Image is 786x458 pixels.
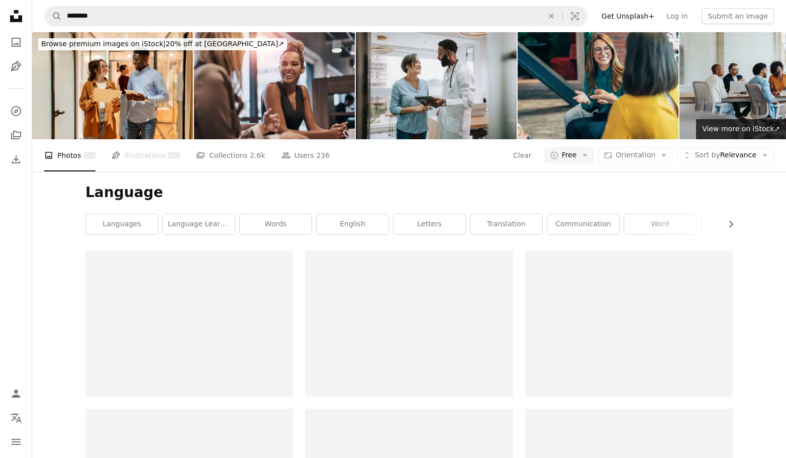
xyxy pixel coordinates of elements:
a: Collections 2.6k [196,139,265,171]
span: Orientation [616,151,655,159]
a: translation [470,214,542,234]
span: 236 [316,150,330,161]
a: languages [86,214,158,234]
a: Log in / Sign up [6,384,26,404]
button: Clear [540,7,562,26]
button: Orientation [598,147,673,163]
a: Get Unsplash+ [596,8,660,24]
img: Young colleagues walking and talking in the office corridor [32,32,193,139]
a: Browse premium images on iStock|20% off at [GEOGRAPHIC_DATA]↗ [32,32,293,56]
a: words [240,214,312,234]
a: language learning [163,214,235,234]
button: Sort byRelevance [677,147,774,163]
button: Submit an image [702,8,774,24]
span: View more on iStock ↗ [702,125,780,133]
a: word [624,214,696,234]
span: Free [562,150,577,160]
button: Language [6,408,26,428]
form: Find visuals sitewide [44,6,587,26]
span: Browse premium images on iStock | [41,40,165,48]
span: Sort by [695,151,720,159]
a: Collections [6,125,26,145]
a: Illustrations [112,139,180,171]
a: Explore [6,101,26,121]
button: Clear [513,147,532,163]
span: 2.6k [250,150,265,161]
a: communication [547,214,619,234]
a: Log in [660,8,694,24]
button: Menu [6,432,26,452]
h1: Language [85,184,733,202]
a: Download History [6,149,26,169]
a: Users 236 [281,139,330,171]
button: Search Unsplash [45,7,62,26]
img: Business women in friendly conversation [518,32,678,139]
img: Women, together or smile in cafe for meeting with opportunity, recruiter with question for candid... [194,32,355,139]
button: scroll list to the right [722,214,733,234]
button: Free [544,147,595,163]
button: Visual search [563,7,587,26]
span: 20% off at [GEOGRAPHIC_DATA] ↗ [41,40,284,48]
a: Illustrations [6,56,26,76]
a: text [701,214,773,234]
a: Home — Unsplash [6,6,26,28]
a: english [317,214,388,234]
a: View more on iStock↗ [696,119,786,139]
a: letters [394,214,465,234]
span: Relevance [695,150,756,160]
a: Photos [6,32,26,52]
img: Doctor talking to patient holding digital tablet [356,32,517,139]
